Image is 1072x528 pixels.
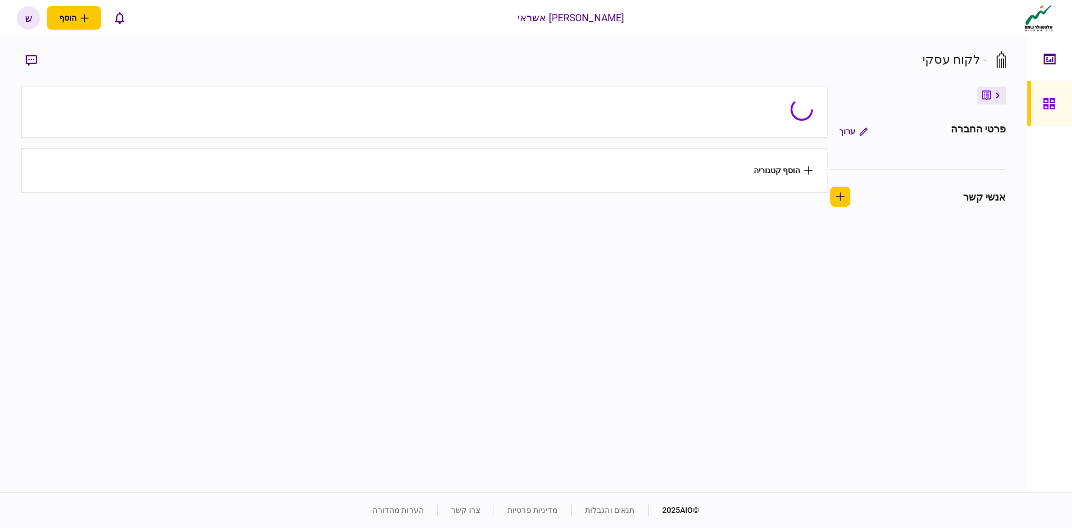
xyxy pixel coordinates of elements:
div: אנשי קשר [963,189,1006,204]
div: [PERSON_NAME] אשראי [518,11,625,25]
button: פתח תפריט להוספת לקוח [47,6,101,30]
div: פרטי החברה [951,121,1006,141]
a: צרו קשר [451,506,480,515]
a: מדיניות פרטיות [508,506,558,515]
img: client company logo [1022,4,1055,32]
button: ערוך [830,121,877,141]
a: הערות מהדורה [372,506,424,515]
button: פתח רשימת התראות [108,6,131,30]
a: תנאים והגבלות [585,506,635,515]
div: - לקוח עסקי [922,50,987,69]
button: הוסף קטגוריה [754,166,813,175]
div: © 2025 AIO [648,505,700,516]
button: ש [17,6,40,30]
